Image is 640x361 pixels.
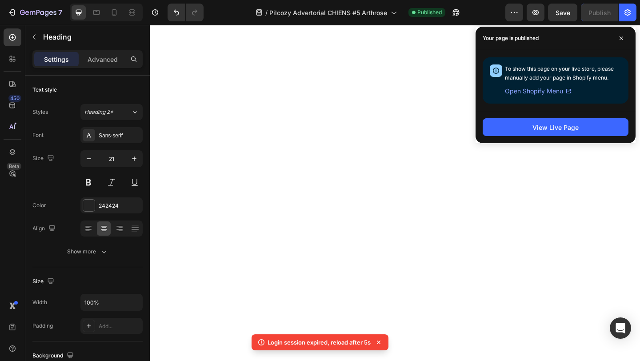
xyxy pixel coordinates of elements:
[32,86,57,94] div: Text style
[548,4,577,21] button: Save
[58,7,62,18] p: 7
[268,338,371,347] p: Login session expired, reload after 5s
[32,152,56,164] div: Size
[483,34,539,43] p: Your page is published
[88,55,118,64] p: Advanced
[505,65,614,81] span: To show this page on your live store, please manually add your page in Shopify menu.
[581,4,618,21] button: Publish
[32,322,53,330] div: Padding
[505,86,563,96] span: Open Shopify Menu
[32,298,47,306] div: Width
[32,223,57,235] div: Align
[7,163,21,170] div: Beta
[556,9,570,16] span: Save
[80,104,143,120] button: Heading 2*
[532,123,579,132] div: View Live Page
[99,322,140,330] div: Add...
[84,108,113,116] span: Heading 2*
[269,8,387,17] span: Pilcozy Advertorial CHIENS #5 Arthrose
[81,294,142,310] input: Auto
[44,55,69,64] p: Settings
[32,131,44,139] div: Font
[150,25,640,361] iframe: Design area
[43,32,139,42] p: Heading
[168,4,204,21] div: Undo/Redo
[32,108,48,116] div: Styles
[610,317,631,339] div: Open Intercom Messenger
[8,95,21,102] div: 450
[99,202,140,210] div: 242424
[32,244,143,260] button: Show more
[588,8,611,17] div: Publish
[265,8,268,17] span: /
[32,201,46,209] div: Color
[483,118,628,136] button: View Live Page
[4,4,66,21] button: 7
[417,8,442,16] span: Published
[99,132,140,140] div: Sans-serif
[67,247,108,256] div: Show more
[32,276,56,288] div: Size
